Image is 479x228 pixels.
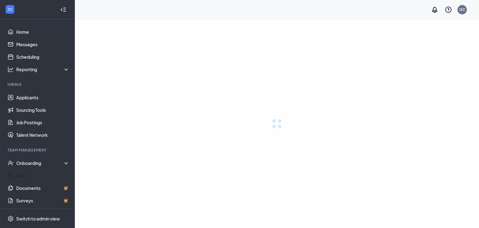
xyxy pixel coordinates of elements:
[16,38,70,51] a: Messages
[16,104,70,116] a: Sourcing Tools
[16,160,70,166] div: Onboarding
[16,194,70,207] a: SurveysCrown
[16,66,70,72] div: Reporting
[60,7,66,13] svg: Collapse
[16,182,70,194] a: DocumentsCrown
[16,216,60,222] div: Switch to admin view
[7,216,14,222] svg: Settings
[16,169,70,182] a: Team
[7,147,68,153] div: Team Management
[445,6,452,13] svg: QuestionInfo
[459,7,465,12] div: GC
[16,129,70,141] a: Talent Network
[7,160,14,166] svg: UserCheck
[7,6,13,12] svg: WorkstreamLogo
[7,66,14,72] svg: Analysis
[16,26,70,38] a: Home
[16,51,70,63] a: Scheduling
[431,6,438,13] svg: Notifications
[16,91,70,104] a: Applicants
[7,82,68,87] div: Hiring
[16,116,70,129] a: Job Postings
